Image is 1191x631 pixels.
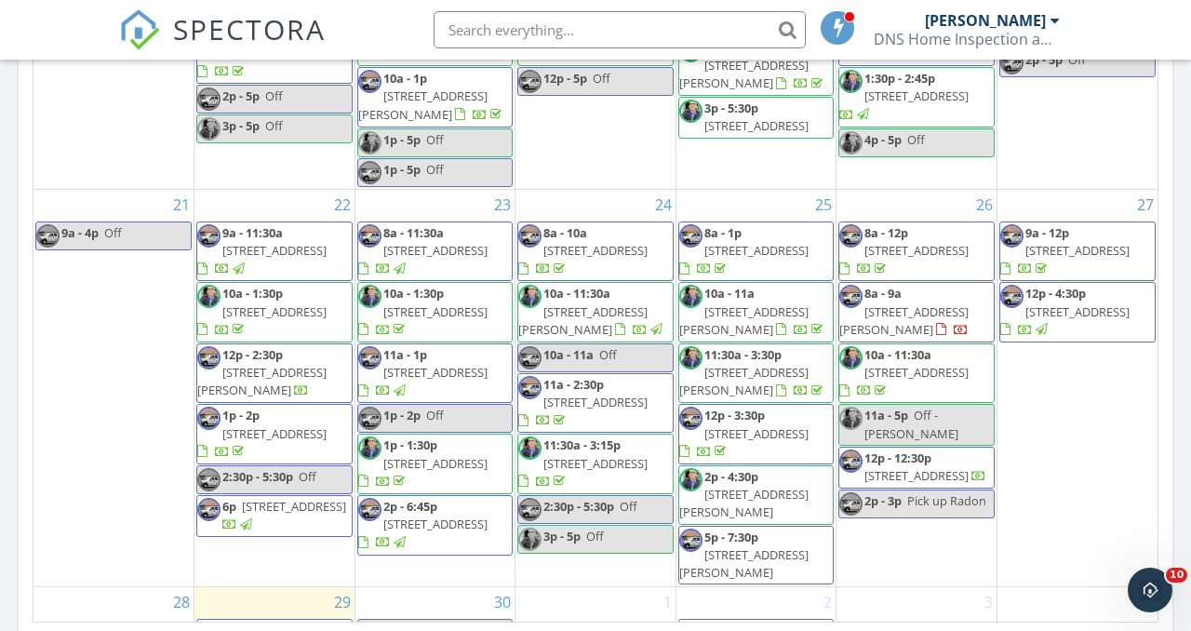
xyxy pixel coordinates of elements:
img: logo.jpg [679,529,703,552]
span: Off [265,87,283,104]
a: 12p - 2:30p [STREET_ADDRESS] [197,27,327,79]
span: [STREET_ADDRESS] [383,303,488,320]
a: 10a - 1:30p [STREET_ADDRESS] [358,285,488,337]
img: logo.jpg [839,224,863,248]
img: logo.jpg [197,498,221,521]
a: 11a - 1p [STREET_ADDRESS] [358,346,488,398]
img: logo.jpg [358,70,381,93]
a: 6p [STREET_ADDRESS] [222,498,346,532]
a: 10a - 11:30a [STREET_ADDRESS][PERSON_NAME] [518,285,665,337]
span: 9a - 12p [1025,224,1069,241]
span: [STREET_ADDRESS][PERSON_NAME] [518,303,648,338]
a: 2p - 4:30p [STREET_ADDRESS][PERSON_NAME] [679,468,809,520]
span: SPECTORA [173,9,326,48]
a: 12p - 3:30p [STREET_ADDRESS][PERSON_NAME] [678,36,835,97]
span: 4p - 5p [864,131,902,148]
a: 10a - 11a [STREET_ADDRESS][PERSON_NAME] [678,282,835,342]
a: 11a - 2:30p [STREET_ADDRESS] [517,373,674,434]
img: logo.jpg [197,346,221,369]
a: 8a - 12p [STREET_ADDRESS] [839,224,969,276]
a: 2p - 4:30p [STREET_ADDRESS][PERSON_NAME] [678,465,835,525]
span: 9a - 11:30a [222,224,283,241]
span: 1p - 1:30p [383,436,437,453]
a: 2p - 6:45p [STREET_ADDRESS] [358,498,488,550]
div: DNS Home Inspection and Consulting [874,30,1060,48]
a: Go to September 23, 2025 [490,190,515,220]
a: 3p - 5:30p [STREET_ADDRESS] [678,97,835,138]
span: 1:30p - 2:45p [864,70,935,87]
a: Go to September 27, 2025 [1133,190,1158,220]
img: The Best Home Inspection Software - Spectora [119,9,160,50]
span: 8a - 11:30a [383,224,444,241]
span: Off [426,407,444,423]
a: 9a - 11:30a [STREET_ADDRESS] [196,222,353,282]
img: photo_sep_12_2024__10_39_02_am.jpg [679,100,703,123]
span: [STREET_ADDRESS] [543,242,648,259]
span: [STREET_ADDRESS] [543,394,648,410]
span: 10a - 1p [383,70,427,87]
img: photo_sep_12_2024__10_39_02_am.jpg [518,285,542,308]
span: Off [586,528,604,544]
img: logo.jpg [197,468,221,491]
a: 1p - 1:30p [STREET_ADDRESS] [357,434,514,494]
img: photo_sep_12_2024__10_39_02_am.jpg [358,436,381,460]
span: Off [426,131,444,148]
a: 10a - 11:30a [STREET_ADDRESS] [839,346,969,398]
a: 10a - 1:30p [STREET_ADDRESS] [196,282,353,342]
a: 11:30a - 3:15p [STREET_ADDRESS] [518,436,648,489]
span: 1p - 2p [383,407,421,423]
img: logo.jpg [197,407,221,430]
span: 10a - 11:30a [864,346,931,363]
a: 10a - 1:30p [STREET_ADDRESS] [358,9,488,61]
div: [PERSON_NAME] [925,11,1046,30]
td: Go to September 24, 2025 [515,189,676,586]
span: Off [593,70,610,87]
a: 11a - 11:30a [STREET_ADDRESS] [518,9,648,61]
a: 8a - 1p [STREET_ADDRESS] [678,222,835,282]
span: [STREET_ADDRESS][PERSON_NAME] [839,303,969,338]
span: [STREET_ADDRESS] [704,242,809,259]
span: [STREET_ADDRESS] [1025,303,1130,320]
a: 12p - 2:30p [STREET_ADDRESS][PERSON_NAME] [196,343,353,404]
img: logo.jpg [518,224,542,248]
img: photo_sep_12_2024__10_39_02_am.jpg [839,407,863,430]
a: 1:30p - 2:45p [STREET_ADDRESS] [839,70,969,122]
a: Go to October 3, 2025 [981,587,997,617]
img: logo.jpg [1000,224,1024,248]
img: logo.jpg [839,492,863,516]
img: logo.jpg [358,224,381,248]
img: logo.jpg [518,376,542,399]
a: 1:30p - 2:45p [STREET_ADDRESS] [838,67,995,128]
a: 8a - 11:30a [STREET_ADDRESS] [358,224,488,276]
span: 8a - 1p [704,224,742,241]
a: Go to September 29, 2025 [330,587,355,617]
a: 8a - 9a [STREET_ADDRESS][PERSON_NAME] [839,285,969,337]
img: logo.jpg [36,224,60,248]
img: photo_sep_12_2024__10_39_02_am.jpg [518,436,542,460]
img: logo.jpg [358,161,381,184]
a: 12p - 3:30p [STREET_ADDRESS][PERSON_NAME] [679,39,826,91]
a: 1p - 2p [STREET_ADDRESS] [197,407,327,459]
span: [STREET_ADDRESS][PERSON_NAME] [358,87,488,122]
span: Off [907,131,925,148]
a: Go to October 1, 2025 [660,587,676,617]
span: 12p - 12:30p [864,450,931,466]
img: logo.jpg [518,498,542,521]
a: 11a - 1p [STREET_ADDRESS] [357,343,514,404]
a: 10a - 11a [STREET_ADDRESS][PERSON_NAME] [679,285,826,337]
a: 9a - 12p [STREET_ADDRESS] [999,222,1156,282]
a: 12p - 2:30p [STREET_ADDRESS][PERSON_NAME] [197,346,327,398]
span: 12p - 5p [543,70,587,87]
span: [STREET_ADDRESS] [704,425,809,442]
img: photo_sep_12_2024__10_39_02_am.jpg [679,346,703,369]
a: 10a - 11:30a [STREET_ADDRESS][PERSON_NAME] [517,282,674,342]
a: 12p - 12:30p [STREET_ADDRESS] [864,450,986,484]
span: [STREET_ADDRESS][PERSON_NAME] [679,364,809,398]
a: 11a - 12:15p [STREET_ADDRESS] [839,9,969,61]
img: logo.jpg [518,346,542,369]
span: 11a - 2:30p [543,376,604,393]
img: photo_sep_12_2024__10_39_02_am.jpg [358,285,381,308]
span: 10a - 1:30p [383,285,444,302]
a: 12p - 3:30p [STREET_ADDRESS] [679,407,809,459]
span: 10a - 1:30p [222,285,283,302]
